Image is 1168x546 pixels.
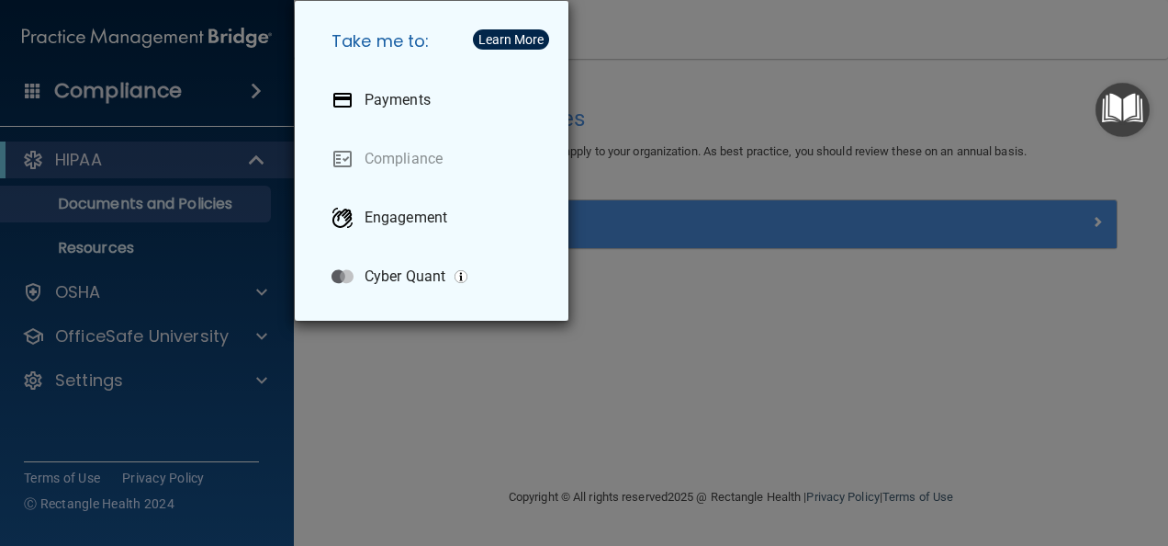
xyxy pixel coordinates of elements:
[478,33,544,46] div: Learn More
[317,16,554,67] h5: Take me to:
[1095,83,1150,137] button: Open Resource Center
[317,133,554,185] a: Compliance
[365,267,445,286] p: Cyber Quant
[317,74,554,126] a: Payments
[365,209,447,227] p: Engagement
[473,29,549,50] button: Learn More
[365,91,431,109] p: Payments
[317,251,554,302] a: Cyber Quant
[317,192,554,244] a: Engagement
